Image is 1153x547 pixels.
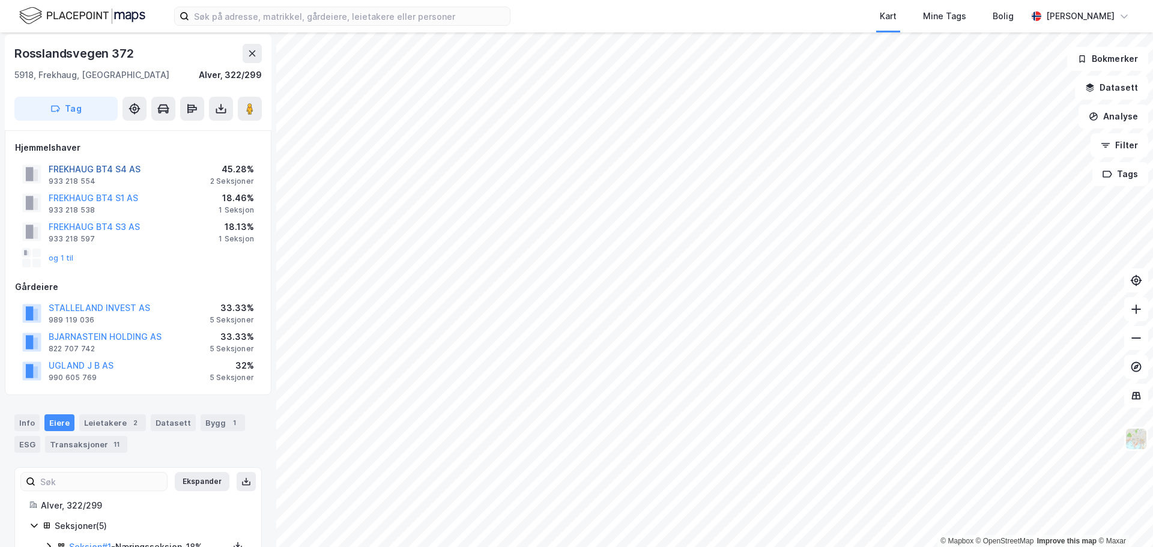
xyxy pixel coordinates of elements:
[129,417,141,429] div: 2
[1075,76,1148,100] button: Datasett
[219,191,254,205] div: 18.46%
[49,177,95,186] div: 933 218 554
[14,68,169,82] div: 5918, Frekhaug, [GEOGRAPHIC_DATA]
[1091,133,1148,157] button: Filter
[219,220,254,234] div: 18.13%
[210,162,254,177] div: 45.28%
[210,330,254,344] div: 33.33%
[923,9,966,23] div: Mine Tags
[1093,489,1153,547] iframe: Chat Widget
[228,417,240,429] div: 1
[1092,162,1148,186] button: Tags
[49,344,95,354] div: 822 707 742
[201,414,245,431] div: Bygg
[41,498,247,513] div: Alver, 322/299
[210,301,254,315] div: 33.33%
[175,472,229,491] button: Ekspander
[19,5,145,26] img: logo.f888ab2527a4732fd821a326f86c7f29.svg
[210,315,254,325] div: 5 Seksjoner
[210,373,254,382] div: 5 Seksjoner
[940,537,973,545] a: Mapbox
[1067,47,1148,71] button: Bokmerker
[199,68,262,82] div: Alver, 322/299
[14,97,118,121] button: Tag
[15,280,261,294] div: Gårdeiere
[219,205,254,215] div: 1 Seksjon
[79,414,146,431] div: Leietakere
[110,438,123,450] div: 11
[15,141,261,155] div: Hjemmelshaver
[993,9,1014,23] div: Bolig
[55,519,247,533] div: Seksjoner ( 5 )
[210,177,254,186] div: 2 Seksjoner
[49,234,95,244] div: 933 218 597
[49,205,95,215] div: 933 218 538
[44,414,74,431] div: Eiere
[49,315,94,325] div: 989 119 036
[14,414,40,431] div: Info
[210,344,254,354] div: 5 Seksjoner
[189,7,510,25] input: Søk på adresse, matrikkel, gårdeiere, leietakere eller personer
[880,9,897,23] div: Kart
[976,537,1034,545] a: OpenStreetMap
[49,373,97,382] div: 990 605 769
[1125,428,1148,450] img: Z
[1046,9,1115,23] div: [PERSON_NAME]
[1079,104,1148,128] button: Analyse
[151,414,196,431] div: Datasett
[14,44,136,63] div: Rosslandsvegen 372
[1037,537,1097,545] a: Improve this map
[14,436,40,453] div: ESG
[45,436,127,453] div: Transaksjoner
[35,473,167,491] input: Søk
[219,234,254,244] div: 1 Seksjon
[1093,489,1153,547] div: Kontrollprogram for chat
[210,358,254,373] div: 32%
